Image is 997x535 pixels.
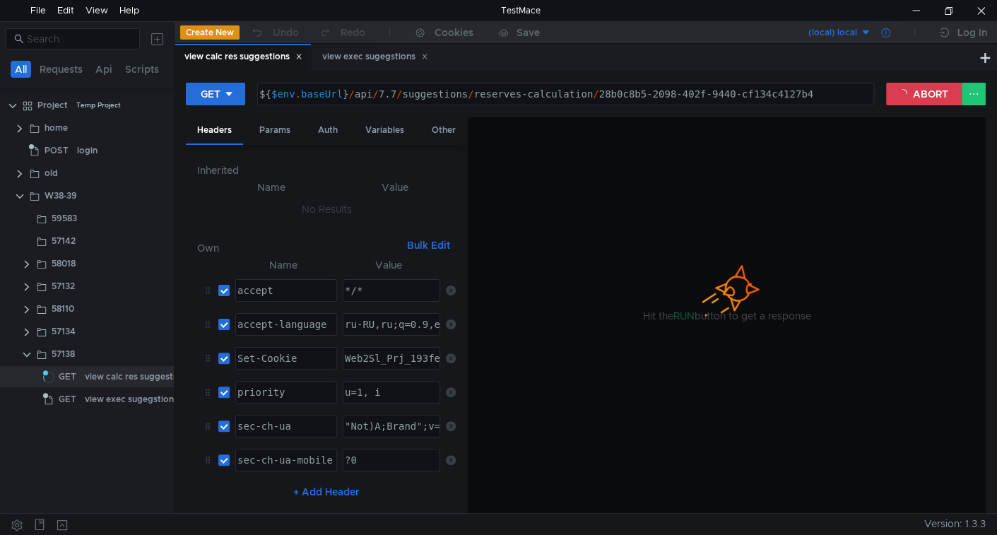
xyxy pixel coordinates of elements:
[121,61,163,78] button: Scripts
[52,253,76,274] div: 58018
[52,276,75,297] div: 57132
[401,237,456,254] button: Bulk Edit
[52,343,75,365] div: 57138
[302,203,352,216] nz-embed-empty: No Results
[85,389,178,410] div: view exec sugegstions
[240,22,309,43] button: Undo
[11,61,31,78] button: All
[85,366,190,387] div: view calc res suggestions
[186,83,245,105] button: GET
[45,163,58,184] div: old
[35,61,87,78] button: Requests
[184,49,302,64] div: view calc res suggestions
[91,61,117,78] button: Api
[201,86,220,102] div: GET
[52,208,77,229] div: 59583
[180,25,240,40] button: Create New
[197,162,456,179] h6: Inherited
[334,179,456,196] th: Value
[45,117,68,139] div: home
[309,22,375,43] button: Redo
[45,185,77,206] div: W38-39
[273,24,299,41] div: Undo
[59,366,76,387] span: GET
[52,298,74,319] div: 58110
[435,24,473,41] div: Cookies
[420,117,467,143] div: Other
[307,117,349,143] div: Auth
[230,257,337,274] th: Name
[886,83,962,105] button: ABORT
[27,31,131,47] input: Search...
[52,321,76,342] div: 57134
[248,117,302,143] div: Params
[957,24,987,41] div: Log In
[186,117,243,145] div: Headers
[808,26,857,40] div: (local) local
[773,21,871,44] button: (local) local
[37,95,68,116] div: Project
[77,140,98,161] div: login
[208,179,334,196] th: Name
[52,230,76,252] div: 57142
[354,117,415,143] div: Variables
[288,483,365,500] button: + Add Header
[45,140,69,161] span: POST
[322,49,428,64] div: view exec sugegstions
[517,28,540,37] div: Save
[197,240,401,257] h6: Own
[43,372,54,383] span: Loading...
[924,514,986,534] span: Version: 1.3.3
[337,257,440,274] th: Value
[76,95,121,116] div: Temp Project
[341,24,365,41] div: Redo
[59,389,76,410] span: GET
